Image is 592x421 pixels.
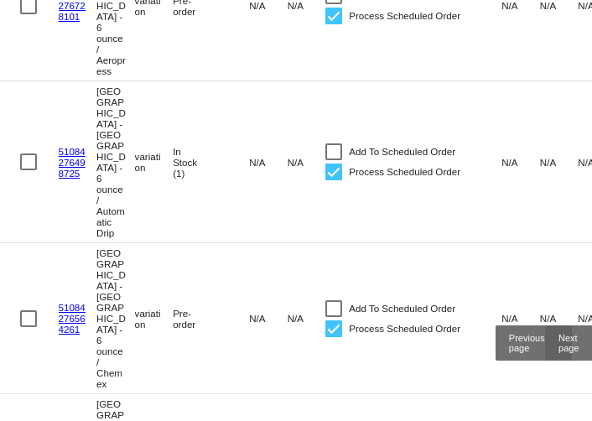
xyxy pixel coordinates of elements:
[249,309,288,328] mat-cell: N/A
[59,302,86,335] a: 51084276564261
[59,146,86,179] a: 51084276498725
[173,304,211,334] mat-cell: Pre-order
[135,147,174,177] mat-cell: variation
[540,309,579,328] mat-cell: N/A
[349,142,455,162] span: Add To Scheduled Order
[540,153,579,172] mat-cell: N/A
[349,6,460,26] span: Process Scheduled Order
[501,309,540,328] mat-cell: N/A
[349,319,460,339] span: Process Scheduled Order
[96,81,135,242] mat-cell: [GEOGRAPHIC_DATA] - [GEOGRAPHIC_DATA] - 6 ounce / Automatic Drip
[173,142,211,183] mat-cell: In Stock (1)
[349,299,455,319] span: Add To Scheduled Order
[288,309,326,328] mat-cell: N/A
[249,153,288,172] mat-cell: N/A
[288,153,326,172] mat-cell: N/A
[135,304,174,334] mat-cell: variation
[349,162,460,182] span: Process Scheduled Order
[501,153,540,172] mat-cell: N/A
[96,243,135,393] mat-cell: [GEOGRAPHIC_DATA] - [GEOGRAPHIC_DATA] - 6 ounce / Chemex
